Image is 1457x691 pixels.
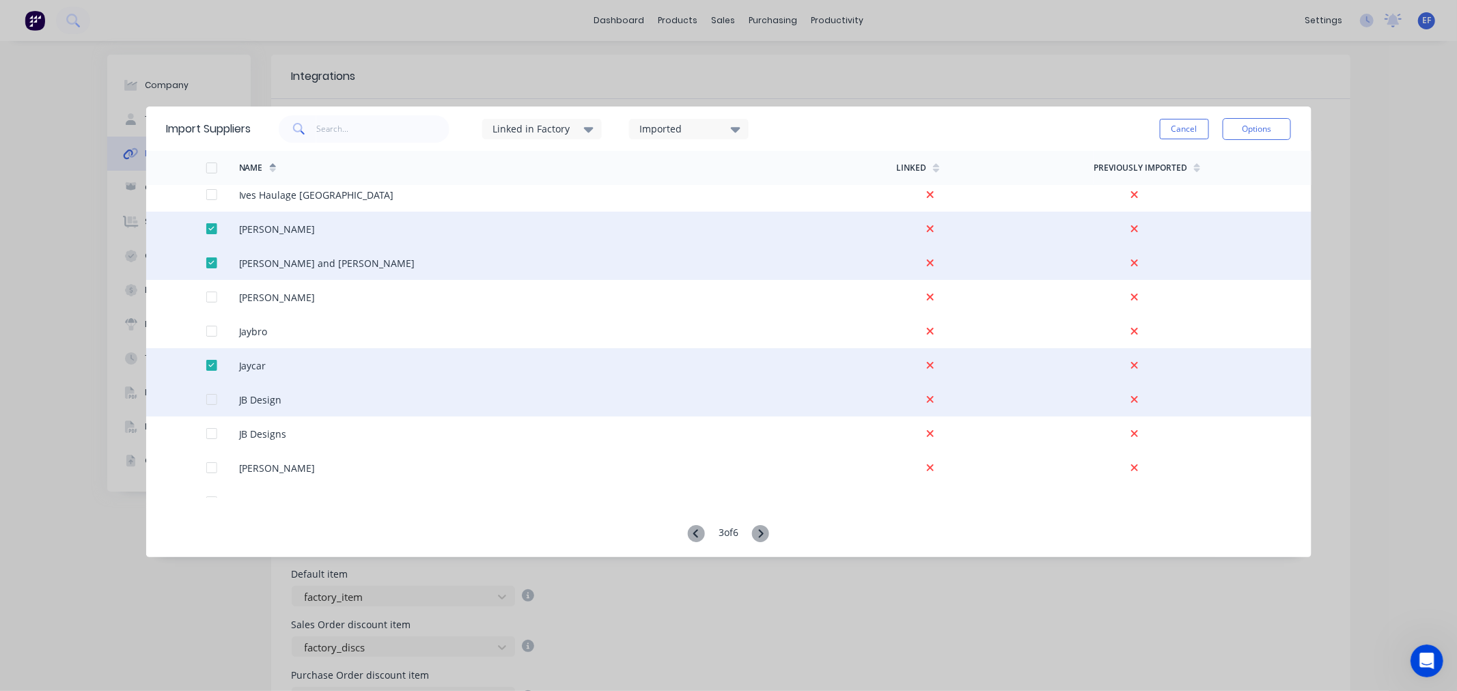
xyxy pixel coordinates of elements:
button: Options [1223,118,1291,140]
span: smiley reaction [154,410,190,438]
div: [PERSON_NAME] [239,461,316,475]
div: [PERSON_NAME] and [PERSON_NAME] [239,256,415,270]
div: [PERSON_NAME] [239,222,316,236]
div: Name [239,162,263,174]
input: Search... [316,115,449,143]
div: Jaybro [239,324,268,339]
div: Jetstar [239,495,268,509]
img: Factory [25,10,45,31]
span: 😞 [91,410,111,438]
span: 😃 [162,410,182,438]
button: Expand window [214,5,240,31]
div: [PERSON_NAME] [239,290,316,305]
button: go back [9,5,35,31]
span: 😐 [126,410,146,438]
button: Cancel [1160,119,1209,139]
div: Import Suppliers [166,121,251,137]
span: disappointed reaction [83,410,119,438]
div: Linked in Factory [492,122,579,136]
div: Imported [639,122,725,136]
div: 3 of 6 [719,525,738,544]
a: Open in help center [82,455,191,466]
div: Ives Haulage [GEOGRAPHIC_DATA] [239,188,394,202]
div: JB Designs [239,427,287,441]
div: Close [240,5,264,30]
div: JB Design [239,393,282,407]
div: Previously Imported [1094,162,1187,174]
div: Jaycar [239,358,266,373]
iframe: Intercom live chat [1411,645,1443,677]
div: Did this answer your question? [16,397,257,412]
div: Linked [896,162,926,174]
span: neutral face reaction [119,410,154,438]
